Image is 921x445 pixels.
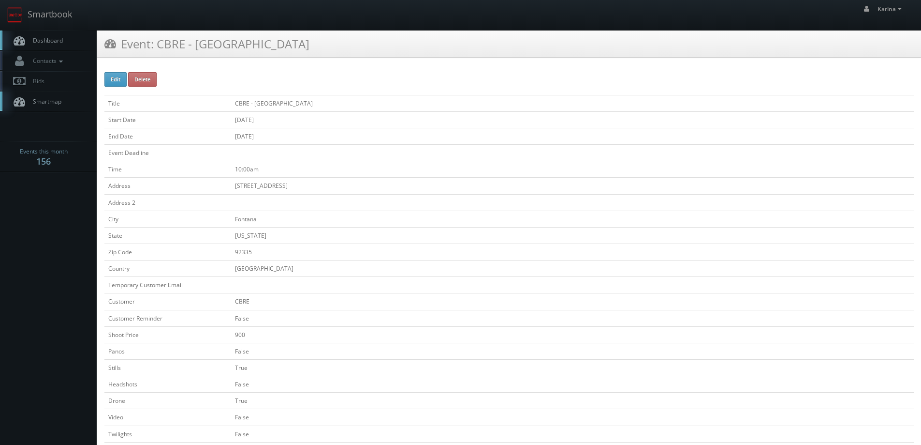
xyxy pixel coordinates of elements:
h3: Event: CBRE - [GEOGRAPHIC_DATA] [104,35,309,52]
td: Title [104,95,231,111]
strong: 156 [36,155,51,167]
td: False [231,376,914,393]
td: False [231,426,914,442]
span: Contacts [28,57,65,65]
td: Drone [104,393,231,409]
span: Karina [877,5,905,13]
td: City [104,211,231,227]
td: False [231,343,914,359]
td: False [231,409,914,426]
td: [STREET_ADDRESS] [231,178,914,194]
span: Events this month [20,147,68,156]
td: Event Deadline [104,145,231,161]
td: Fontana [231,211,914,227]
td: Address 2 [104,194,231,211]
td: Shoot Price [104,326,231,343]
td: [GEOGRAPHIC_DATA] [231,261,914,277]
td: True [231,359,914,376]
td: 900 [231,326,914,343]
td: 92335 [231,244,914,260]
td: Temporary Customer Email [104,277,231,293]
td: Panos [104,343,231,359]
button: Edit [104,72,127,87]
td: [DATE] [231,128,914,144]
td: Stills [104,359,231,376]
td: Customer Reminder [104,310,231,326]
td: CBRE [231,293,914,310]
span: Bids [28,77,44,85]
button: Delete [128,72,157,87]
td: Country [104,261,231,277]
td: Headshots [104,376,231,393]
img: smartbook-logo.png [7,7,23,23]
td: Zip Code [104,244,231,260]
td: Time [104,161,231,178]
td: 10:00am [231,161,914,178]
td: Customer [104,293,231,310]
td: Twilights [104,426,231,442]
td: CBRE - [GEOGRAPHIC_DATA] [231,95,914,111]
td: End Date [104,128,231,144]
td: State [104,227,231,244]
td: Start Date [104,111,231,128]
td: Video [104,409,231,426]
span: Dashboard [28,36,63,45]
td: False [231,310,914,326]
td: True [231,393,914,409]
td: [DATE] [231,111,914,128]
td: [US_STATE] [231,227,914,244]
td: Address [104,178,231,194]
span: Smartmap [28,97,61,106]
